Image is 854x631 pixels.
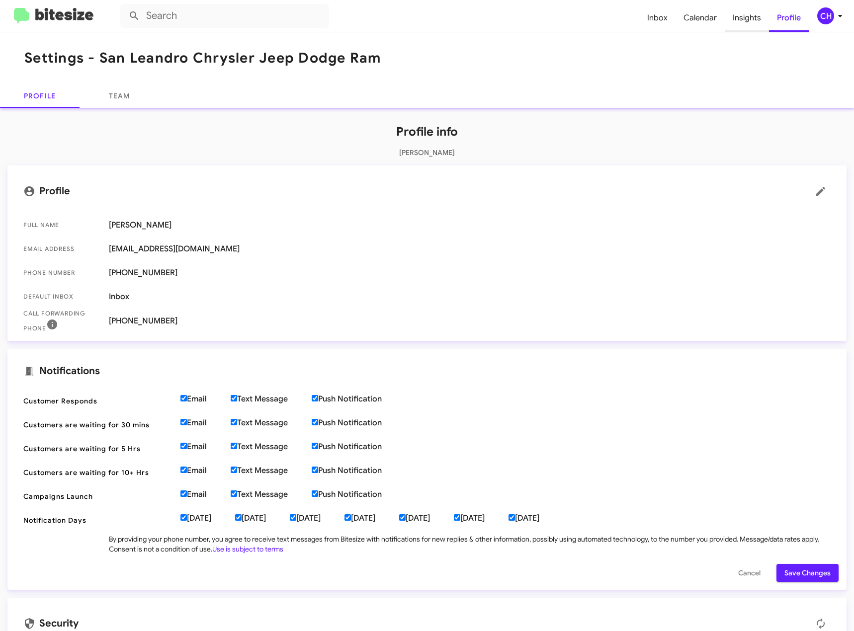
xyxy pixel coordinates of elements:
[312,395,318,401] input: Push Notification
[180,466,231,475] label: Email
[109,534,831,554] div: By providing your phone number, you agree to receive text messages from Bitesize with notificatio...
[7,148,847,158] p: [PERSON_NAME]
[109,292,831,302] span: Inbox
[312,442,406,452] label: Push Notification
[109,244,831,254] span: [EMAIL_ADDRESS][DOMAIN_NAME]
[290,514,296,521] input: [DATE]
[730,564,769,582] button: Cancel
[24,50,381,66] h1: Settings - San Leandro Chrysler Jeep Dodge Ram
[312,467,318,473] input: Push Notification
[312,466,406,475] label: Push Notification
[725,3,769,32] a: Insights
[23,365,831,377] mat-card-title: Notifications
[231,442,312,452] label: Text Message
[80,84,159,108] a: Team
[231,443,237,449] input: Text Message
[235,514,242,521] input: [DATE]
[231,419,237,425] input: Text Message
[399,514,406,521] input: [DATE]
[180,418,231,428] label: Email
[312,490,318,497] input: Push Notification
[23,396,172,406] span: Customer Responds
[817,7,834,24] div: CH
[180,419,187,425] input: Email
[454,514,460,521] input: [DATE]
[180,395,187,401] input: Email
[784,564,831,582] span: Save Changes
[290,513,344,523] label: [DATE]
[312,394,406,404] label: Push Notification
[180,514,187,521] input: [DATE]
[23,181,831,201] mat-card-title: Profile
[639,3,676,32] a: Inbox
[312,443,318,449] input: Push Notification
[180,513,235,523] label: [DATE]
[23,309,101,333] span: Call Forwarding Phone
[212,545,283,553] a: Use is subject to terms
[312,418,406,428] label: Push Notification
[312,419,318,425] input: Push Notification
[231,394,312,404] label: Text Message
[231,418,312,428] label: Text Message
[676,3,725,32] a: Calendar
[180,490,187,497] input: Email
[109,220,831,230] span: [PERSON_NAME]
[109,268,831,278] span: [PHONE_NUMBER]
[180,443,187,449] input: Email
[180,489,231,499] label: Email
[454,513,509,523] label: [DATE]
[23,420,172,430] span: Customers are waiting for 30 mins
[23,268,101,278] span: Phone number
[344,514,351,521] input: [DATE]
[235,513,290,523] label: [DATE]
[23,491,172,501] span: Campaigns Launch
[180,394,231,404] label: Email
[809,7,843,24] button: CH
[180,467,187,473] input: Email
[7,124,847,140] h1: Profile info
[120,4,329,28] input: Search
[109,316,831,326] span: [PHONE_NUMBER]
[738,564,761,582] span: Cancel
[509,513,563,523] label: [DATE]
[344,513,399,523] label: [DATE]
[312,489,406,499] label: Push Notification
[23,220,101,230] span: Full Name
[23,244,101,254] span: Email Address
[180,442,231,452] label: Email
[231,467,237,473] input: Text Message
[23,292,101,302] span: Default Inbox
[23,515,172,525] span: Notification Days
[231,395,237,401] input: Text Message
[231,490,237,497] input: Text Message
[231,466,312,475] label: Text Message
[23,468,172,477] span: Customers are waiting for 10+ Hrs
[23,444,172,454] span: Customers are waiting for 5 Hrs
[769,3,809,32] a: Profile
[509,514,515,521] input: [DATE]
[776,564,839,582] button: Save Changes
[399,513,454,523] label: [DATE]
[231,489,312,499] label: Text Message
